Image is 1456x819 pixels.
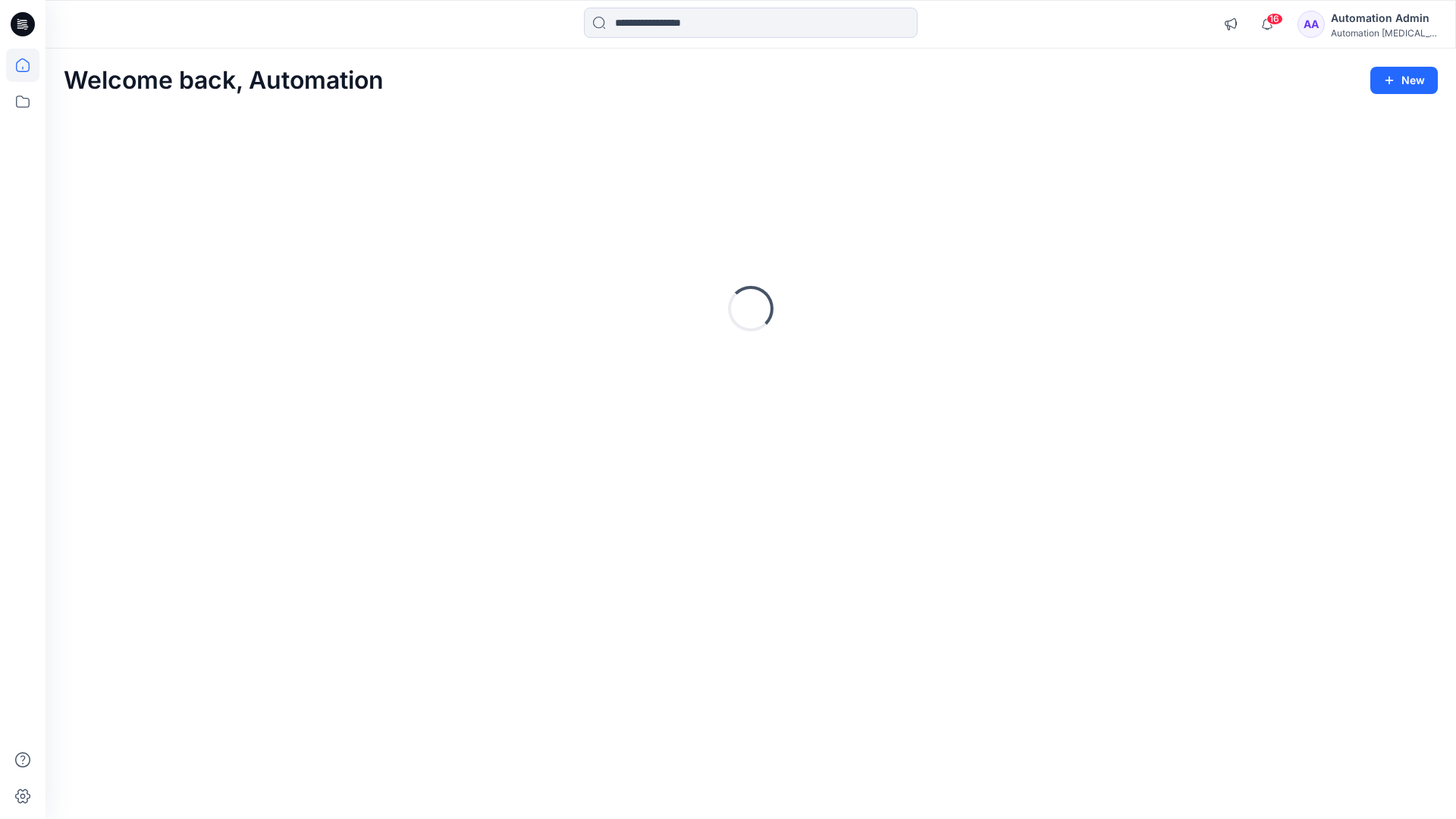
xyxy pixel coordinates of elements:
[1331,9,1437,27] div: Automation Admin
[1298,11,1325,38] div: AA
[1266,13,1283,25] span: 16
[1370,67,1438,94] button: New
[64,67,384,95] h2: Welcome back, Automation
[1331,27,1437,39] div: Automation [MEDICAL_DATA]...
